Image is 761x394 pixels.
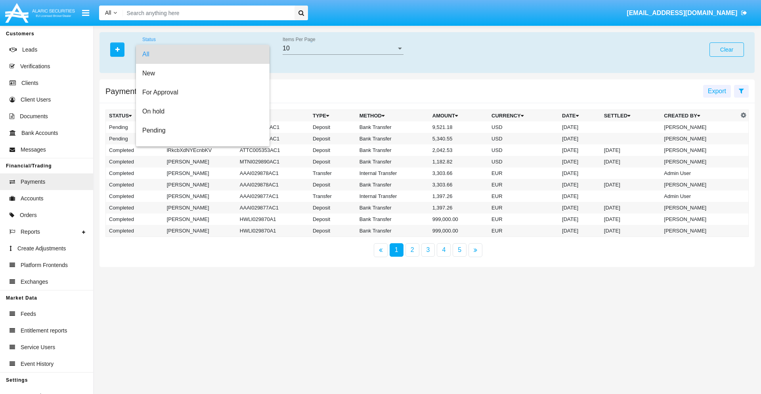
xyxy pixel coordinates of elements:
span: Pending [142,121,263,140]
span: All [142,45,263,64]
span: For Approval [142,83,263,102]
span: On hold [142,102,263,121]
span: Rejected [142,140,263,159]
span: New [142,64,263,83]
